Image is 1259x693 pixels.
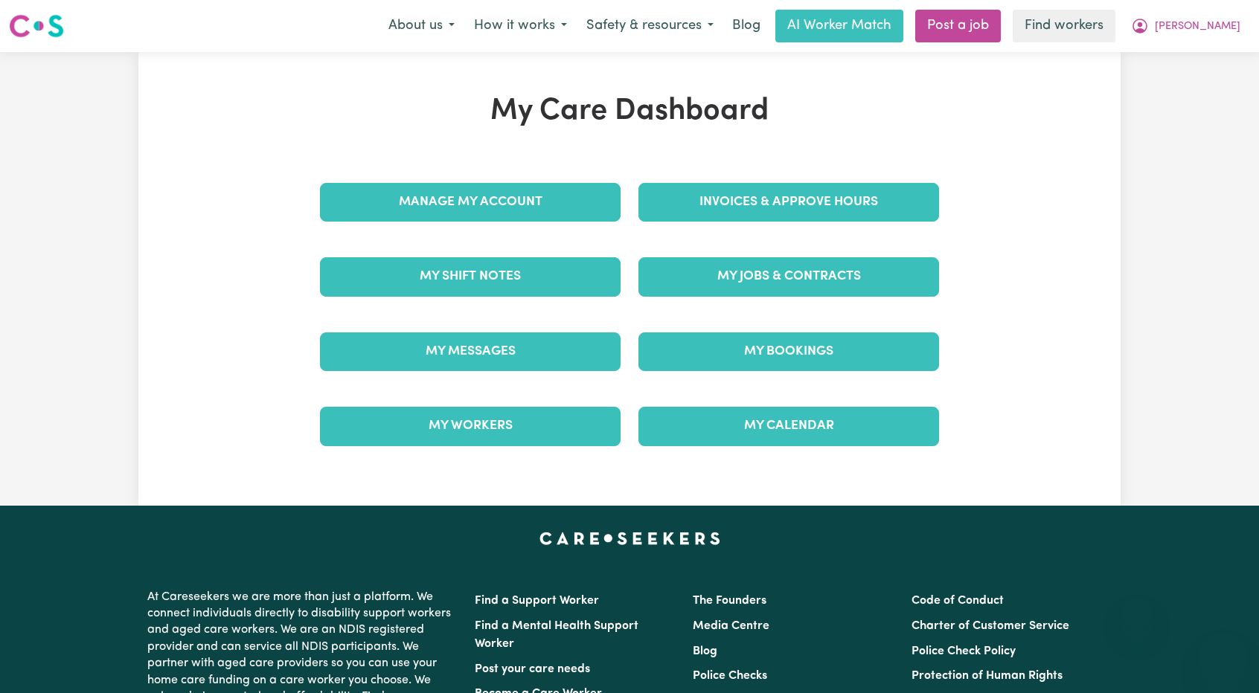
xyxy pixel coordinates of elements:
a: Find workers [1013,10,1115,42]
a: The Founders [693,595,766,607]
a: Police Checks [693,670,767,682]
a: AI Worker Match [775,10,903,42]
a: Protection of Human Rights [912,670,1063,682]
a: My Messages [320,332,621,371]
a: Invoices & Approve Hours [638,183,939,222]
a: Post your care needs [475,663,590,675]
a: Careseekers logo [9,9,64,43]
a: Charter of Customer Service [912,620,1069,632]
button: Safety & resources [577,10,723,42]
span: [PERSON_NAME] [1155,19,1240,35]
button: About us [379,10,464,42]
iframe: Close message [1122,598,1152,628]
a: My Calendar [638,407,939,445]
a: Post a job [915,10,1001,42]
a: Find a Support Worker [475,595,599,607]
a: Police Check Policy [912,645,1016,657]
a: Manage My Account [320,183,621,222]
a: Media Centre [693,620,769,632]
a: Blog [693,645,717,657]
a: Blog [723,10,769,42]
a: My Workers [320,407,621,445]
a: My Shift Notes [320,257,621,296]
a: Find a Mental Health Support Worker [475,620,638,650]
button: How it works [464,10,577,42]
img: Careseekers logo [9,13,64,39]
a: My Bookings [638,332,939,371]
a: Code of Conduct [912,595,1004,607]
iframe: Button to launch messaging window [1199,634,1247,681]
h1: My Care Dashboard [311,94,948,129]
a: My Jobs & Contracts [638,257,939,296]
a: Careseekers home page [539,532,720,544]
button: My Account [1121,10,1250,42]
